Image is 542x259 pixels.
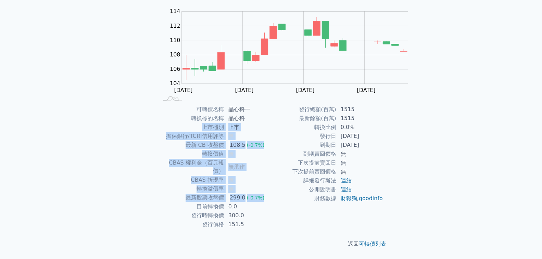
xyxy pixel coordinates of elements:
td: 發行時轉換價 [159,211,224,220]
td: 財務數據 [271,194,337,203]
td: CBAS 權利金（百元報價） [159,158,224,176]
td: 到期賣回價格 [271,150,337,158]
td: 到期日 [271,141,337,150]
tspan: 108 [170,51,180,58]
td: 0.0 [224,202,271,211]
td: 上市櫃別 [159,123,224,132]
td: 1515 [337,105,383,114]
td: CBAS 折現率 [159,176,224,184]
td: 轉換標的名稱 [159,114,224,123]
td: , [337,194,383,203]
td: [DATE] [337,132,383,141]
td: 轉換比例 [271,123,337,132]
td: 發行價格 [159,220,224,229]
td: 無 [337,150,383,158]
span: (-0.7%) [247,195,265,200]
span: (-0.7%) [247,142,265,148]
div: 108.5 [228,141,247,149]
a: 連結 [341,177,352,184]
span: 無 [228,133,234,139]
td: 轉換價值 [159,150,224,158]
td: 151.5 [224,220,271,229]
tspan: 112 [170,23,180,29]
td: 公開說明書 [271,185,337,194]
span: 無 [228,177,234,183]
td: 發行總額(百萬) [271,105,337,114]
tspan: 106 [170,66,180,72]
td: 最新餘額(百萬) [271,114,337,123]
tspan: 114 [170,8,180,14]
tspan: 110 [170,37,180,43]
td: 轉換溢價率 [159,184,224,193]
td: 最新股票收盤價 [159,193,224,202]
td: 目前轉換價 [159,202,224,211]
span: 無承作 [228,164,245,170]
td: 無 [337,167,383,176]
tspan: [DATE] [174,87,193,93]
td: 擔保銀行/TCRI信用評等 [159,132,224,141]
p: 返回 [151,240,392,248]
td: 晶心科 [224,114,271,123]
tspan: [DATE] [296,87,314,93]
td: 1515 [337,114,383,123]
a: goodinfo [359,195,383,202]
td: 晶心科一 [224,105,271,114]
td: 詳細發行辦法 [271,176,337,185]
td: 0.0% [337,123,383,132]
tspan: [DATE] [235,87,253,93]
a: 連結 [341,186,352,193]
span: 無 [228,185,234,192]
g: Chart [166,8,418,93]
td: [DATE] [337,141,383,150]
td: 上市 [224,123,271,132]
tspan: 104 [170,80,180,87]
div: 299.0 [228,194,247,202]
td: 最新 CB 收盤價 [159,141,224,150]
td: 下次提前賣回價格 [271,167,337,176]
tspan: [DATE] [357,87,375,93]
td: 300.0 [224,211,271,220]
td: 下次提前賣回日 [271,158,337,167]
td: 可轉債名稱 [159,105,224,114]
td: 無 [337,158,383,167]
td: 發行日 [271,132,337,141]
span: 無 [228,151,234,157]
a: 財報狗 [341,195,357,202]
a: 可轉債列表 [359,241,386,247]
